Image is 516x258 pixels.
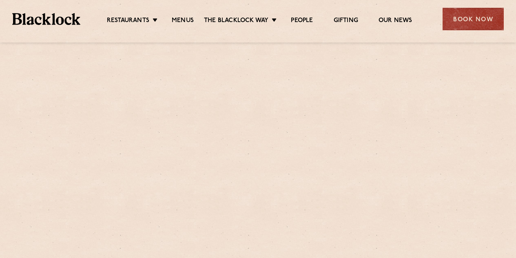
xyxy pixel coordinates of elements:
a: The Blacklock Way [204,17,268,26]
a: Gifting [334,17,358,26]
a: Our News [379,17,412,26]
div: Book Now [443,8,504,30]
a: Restaurants [107,17,149,26]
a: People [291,17,313,26]
a: Menus [172,17,194,26]
img: BL_Textured_Logo-footer-cropped.svg [12,13,80,25]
